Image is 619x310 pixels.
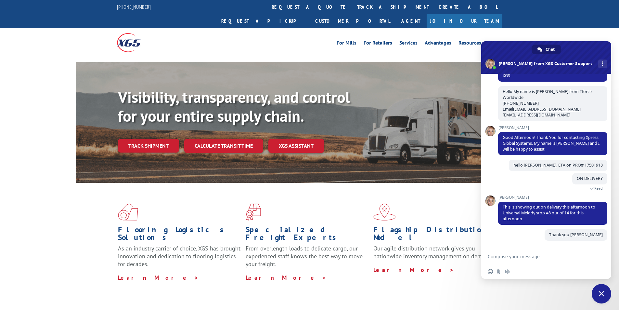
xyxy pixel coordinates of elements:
[246,204,261,221] img: xgs-icon-focused-on-flooring-red
[118,204,138,221] img: xgs-icon-total-supply-chain-intelligence-red
[268,139,324,153] a: XGS ASSISTANT
[546,45,555,54] span: Chat
[532,45,561,54] div: Chat
[488,269,493,274] span: Insert an emoji
[399,40,418,47] a: Services
[498,126,607,130] span: [PERSON_NAME]
[427,14,502,28] a: Join Our Team
[503,89,592,118] span: Hello My name is [PERSON_NAME] from Tforce Worldwide [PHONE_NUMBER] Email [EMAIL_ADDRESS][DOMAIN_...
[498,195,607,200] span: [PERSON_NAME]
[513,106,581,112] a: [EMAIL_ADDRESS][DOMAIN_NAME]
[503,135,600,152] span: Good Afternoon! Thank You for contacting Xpress Global Systems. My name is [PERSON_NAME] and I wi...
[216,14,310,28] a: Request a pickup
[373,245,493,260] span: Our agile distribution network gives you nationwide inventory management on demand.
[594,186,603,191] span: Read
[310,14,395,28] a: Customer Portal
[117,4,151,10] a: [PHONE_NUMBER]
[118,87,350,126] b: Visibility, transparency, and control for your entire supply chain.
[425,40,451,47] a: Advantages
[503,204,595,222] span: This is showing out on delivery this afternoon to Universal Melody stop #8 out of 14 for this aft...
[118,274,199,281] a: Learn More >
[395,14,427,28] a: Agent
[513,162,603,168] span: hello [PERSON_NAME], ETA on PRO# 17501918
[488,254,590,260] textarea: Compose your message...
[488,40,502,47] a: About
[458,40,481,47] a: Resources
[549,232,603,237] span: Thank you [PERSON_NAME]
[373,204,396,221] img: xgs-icon-flagship-distribution-model-red
[118,226,241,245] h1: Flooring Logistics Solutions
[246,274,327,281] a: Learn More >
[364,40,392,47] a: For Retailers
[373,266,454,274] a: Learn More >
[118,139,179,153] a: Track shipment
[246,245,368,274] p: From overlength loads to delicate cargo, our experienced staff knows the best way to move your fr...
[373,226,496,245] h1: Flagship Distribution Model
[246,226,368,245] h1: Specialized Freight Experts
[496,269,501,274] span: Send a file
[577,176,603,181] span: ON DELIVERY
[337,40,356,47] a: For Mills
[118,245,240,268] span: As an industry carrier of choice, XGS has brought innovation and dedication to flooring logistics...
[598,60,607,68] div: More channels
[592,284,611,303] div: Close chat
[505,269,510,274] span: Audio message
[184,139,263,153] a: Calculate transit time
